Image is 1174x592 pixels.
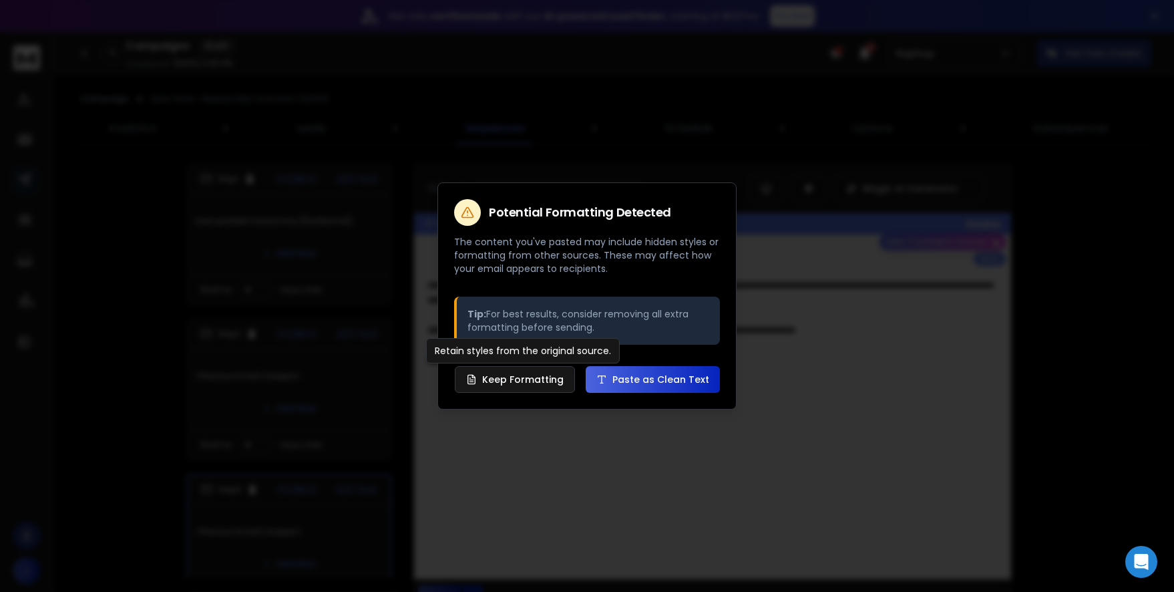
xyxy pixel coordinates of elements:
div: Open Intercom Messenger [1125,546,1157,578]
div: Retain styles from the original source. [426,338,620,363]
button: Paste as Clean Text [586,366,720,393]
p: The content you've pasted may include hidden styles or formatting from other sources. These may a... [454,235,720,275]
strong: Tip: [467,307,486,321]
button: Keep Formatting [455,366,575,393]
h2: Potential Formatting Detected [489,206,671,218]
p: For best results, consider removing all extra formatting before sending. [467,307,709,334]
